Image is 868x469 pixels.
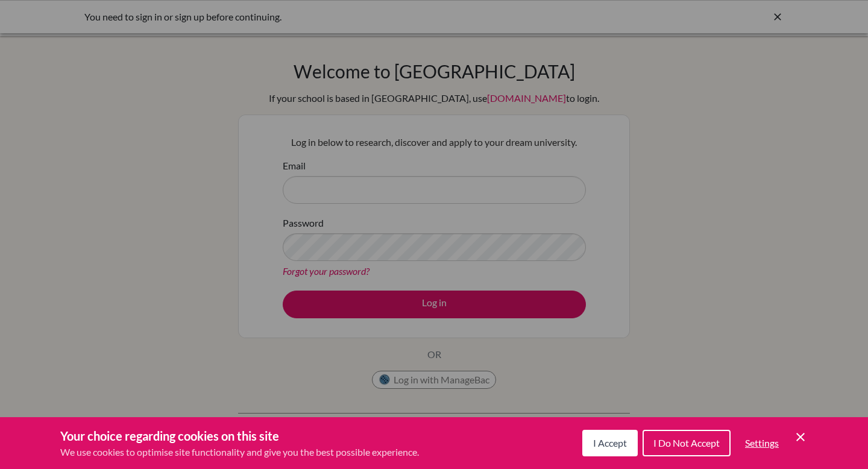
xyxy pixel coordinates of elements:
button: I Do Not Accept [643,430,731,456]
button: Settings [735,431,788,455]
button: Save and close [793,430,808,444]
p: We use cookies to optimise site functionality and give you the best possible experience. [60,445,419,459]
span: Settings [745,437,779,449]
span: I Do Not Accept [653,437,720,449]
h3: Your choice regarding cookies on this site [60,427,419,445]
span: I Accept [593,437,627,449]
button: I Accept [582,430,638,456]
